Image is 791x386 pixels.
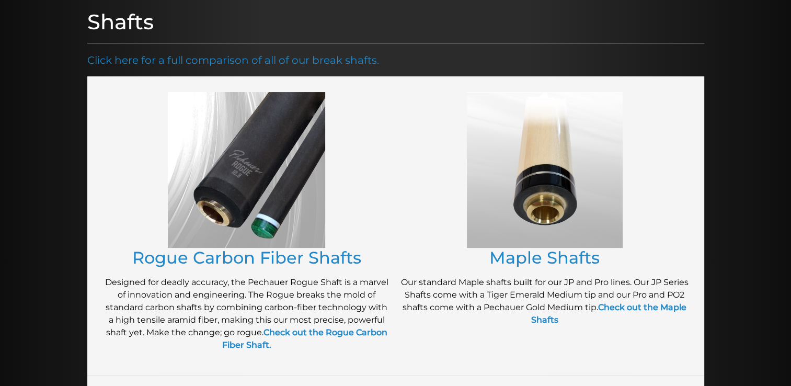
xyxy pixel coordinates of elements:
[531,302,687,325] a: Check out the Maple Shafts
[489,247,600,268] a: Maple Shafts
[401,276,689,326] p: Our standard Maple shafts built for our JP and Pro lines. Our JP Series Shafts come with a Tiger ...
[87,9,704,35] h1: Shafts
[132,247,361,268] a: Rogue Carbon Fiber Shafts
[222,327,387,350] a: Check out the Rogue Carbon Fiber Shaft.
[103,276,391,351] p: Designed for deadly accuracy, the Pechauer Rogue Shaft is a marvel of innovation and engineering....
[87,54,379,66] a: Click here for a full comparison of all of our break shafts.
